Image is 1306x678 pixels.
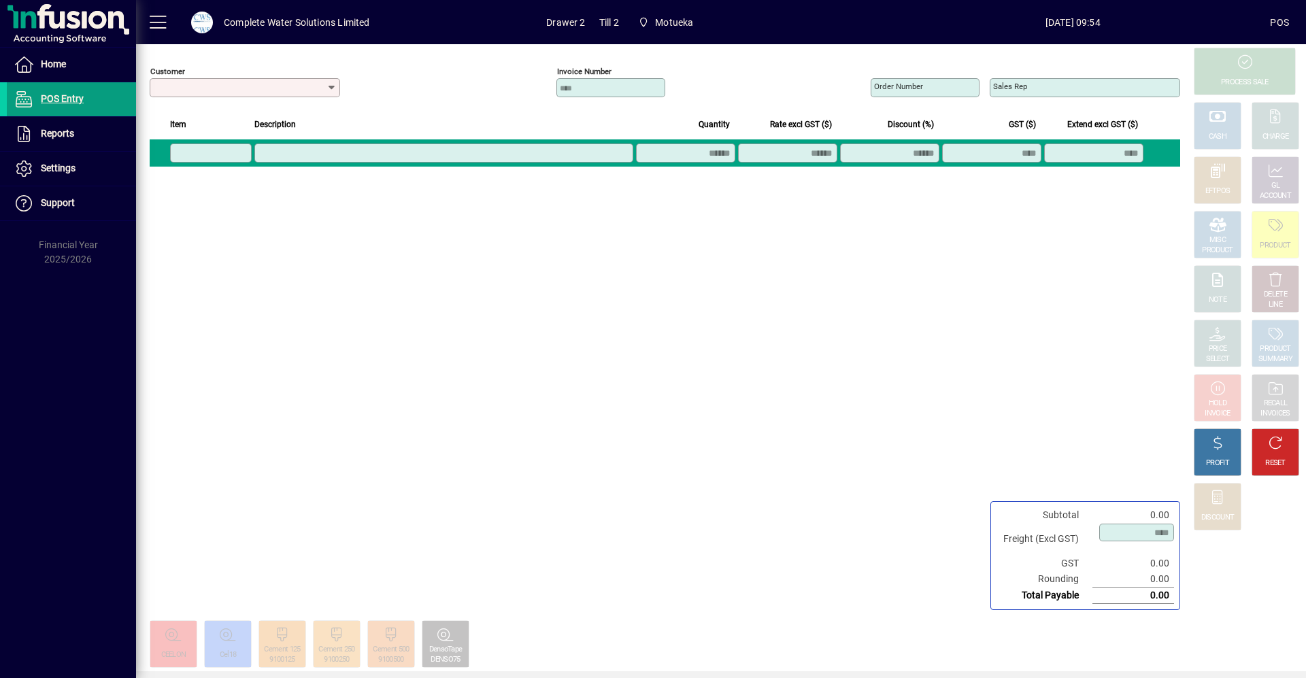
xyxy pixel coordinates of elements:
mat-label: Sales rep [993,82,1027,91]
div: Cement 250 [318,645,354,655]
div: PRODUCT [1260,344,1290,354]
div: DensoTape [429,645,463,655]
div: ACCOUNT [1260,191,1291,201]
span: Till 2 [599,12,619,33]
span: Discount (%) [888,117,934,132]
div: RESET [1265,458,1286,469]
span: Settings [41,163,76,173]
div: PRODUCT [1202,245,1233,256]
a: Reports [7,117,136,151]
td: 0.00 [1092,588,1174,604]
td: Freight (Excl GST) [997,523,1092,556]
div: PRICE [1209,344,1227,354]
div: RECALL [1264,399,1288,409]
td: 0.00 [1092,556,1174,571]
div: 9100250 [324,655,349,665]
div: HOLD [1209,399,1226,409]
div: Cement 500 [373,645,409,655]
span: Motueka [633,10,699,35]
div: 9100125 [269,655,295,665]
span: Motueka [655,12,693,33]
div: DENSO75 [431,655,460,665]
td: 0.00 [1092,507,1174,523]
mat-label: Customer [150,67,185,76]
span: Rate excl GST ($) [770,117,832,132]
div: SELECT [1206,354,1230,365]
div: DELETE [1264,290,1287,300]
div: INVOICE [1205,409,1230,419]
mat-label: Invoice number [557,67,612,76]
span: GST ($) [1009,117,1036,132]
span: Extend excl GST ($) [1067,117,1138,132]
div: DISCOUNT [1201,513,1234,523]
div: SUMMARY [1258,354,1292,365]
span: POS Entry [41,93,84,104]
td: Total Payable [997,588,1092,604]
span: Quantity [699,117,730,132]
td: Subtotal [997,507,1092,523]
mat-label: Order number [874,82,923,91]
div: MISC [1209,235,1226,245]
div: CEELON [161,650,186,660]
div: GL [1271,181,1280,191]
div: CHARGE [1262,132,1289,142]
div: 9100500 [378,655,403,665]
span: Reports [41,128,74,139]
a: Home [7,48,136,82]
span: Item [170,117,186,132]
td: GST [997,556,1092,571]
span: Support [41,197,75,208]
div: EFTPOS [1205,186,1230,197]
div: PROCESS SALE [1221,78,1269,88]
span: Home [41,58,66,69]
a: Support [7,186,136,220]
div: LINE [1269,300,1282,310]
div: INVOICES [1260,409,1290,419]
td: Rounding [997,571,1092,588]
span: [DATE] 09:54 [875,12,1270,33]
div: PROFIT [1206,458,1229,469]
button: Profile [180,10,224,35]
div: Cel18 [220,650,237,660]
div: Complete Water Solutions Limited [224,12,370,33]
td: 0.00 [1092,571,1174,588]
div: CASH [1209,132,1226,142]
div: NOTE [1209,295,1226,305]
div: Cement 125 [264,645,300,655]
div: PRODUCT [1260,241,1290,251]
div: POS [1270,12,1289,33]
span: Description [254,117,296,132]
span: Drawer 2 [546,12,585,33]
a: Settings [7,152,136,186]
